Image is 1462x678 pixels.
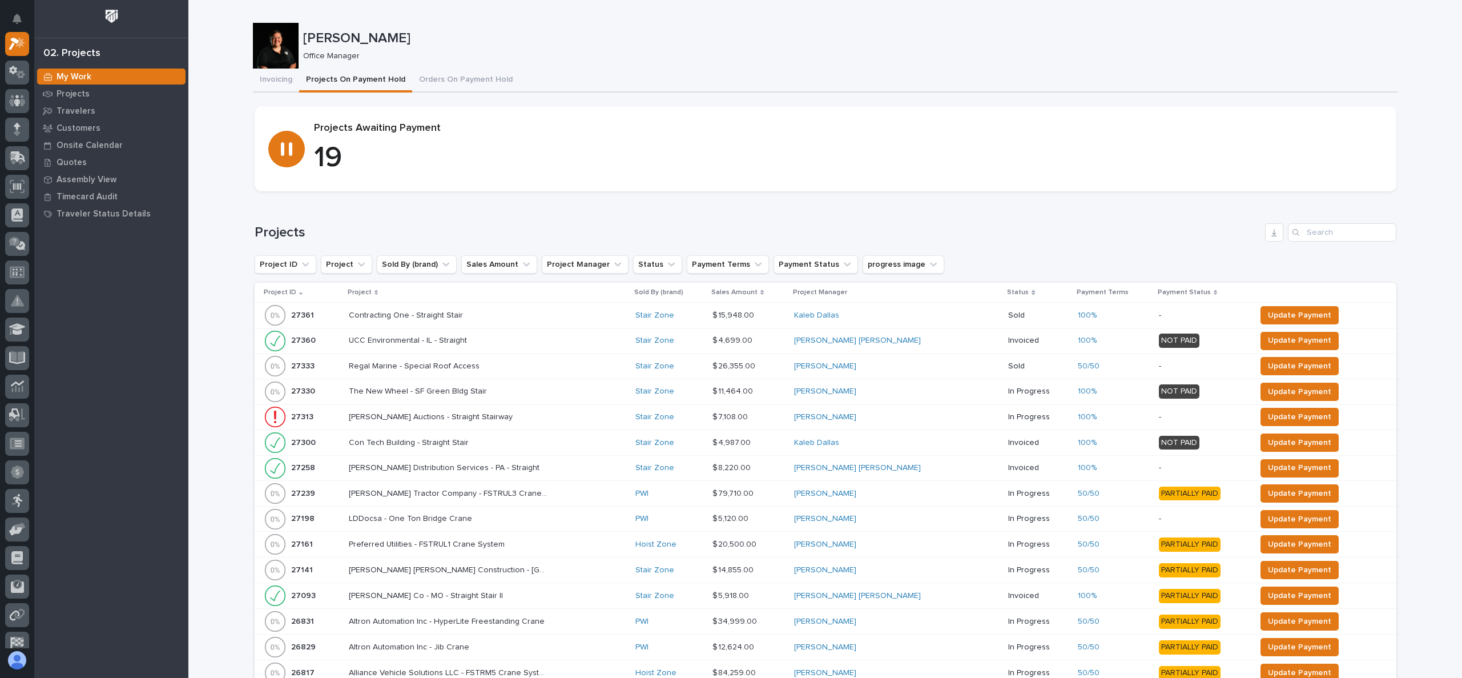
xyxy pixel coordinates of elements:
[712,487,756,499] p: $ 79,710.00
[712,359,758,371] p: $ 26,355.00
[1078,438,1097,448] a: 100%
[1260,587,1339,605] button: Update Payment
[57,175,116,185] p: Assembly View
[712,334,755,346] p: $ 4,699.00
[255,635,1396,660] tr: 2682926829 Altron Automation Inc - Jib CraneAltron Automation Inc - Jib Crane PWI $ 12,624.00$ 12...
[34,205,188,222] a: Traveler Status Details
[1078,387,1097,396] a: 100%
[101,6,122,27] img: Workspace Logo
[255,379,1396,404] tr: 2733027330 The New Wheel - SF Green Bldg StairThe New Wheel - SF Green Bldg Stair Stair Zone $ 11...
[34,188,188,205] a: Timecard Audit
[635,311,674,320] a: Stair Zone
[57,72,91,82] p: My Work
[1268,436,1331,450] span: Update Payment
[1078,540,1099,549] a: 50/50
[1260,484,1339,503] button: Update Payment
[1260,612,1339,631] button: Update Payment
[1008,643,1069,652] p: In Progress
[5,7,29,31] button: Notifications
[255,328,1396,354] tr: 2736027360 UCC Environmental - IL - StraightUCC Environmental - IL - Straight Stair Zone $ 4,699....
[255,255,316,274] button: Project ID
[794,540,856,549] a: [PERSON_NAME]
[635,668,676,678] a: Hoist Zone
[34,154,188,171] a: Quotes
[1268,512,1331,526] span: Update Payment
[253,69,299,93] button: Invoicing
[542,255,629,274] button: Project Manager
[303,30,1393,47] p: [PERSON_NAME]
[314,141,1383,175] p: 19
[1159,436,1199,450] div: NOT PAID
[1159,563,1221,577] div: PARTIALLY PAID
[1158,286,1211,299] p: Payment Status
[794,463,921,473] a: [PERSON_NAME] [PERSON_NAME]
[1008,617,1069,627] p: In Progress
[1008,668,1069,678] p: In Progress
[1260,459,1339,478] button: Update Payment
[34,68,188,85] a: My Work
[794,514,856,524] a: [PERSON_NAME]
[1260,434,1339,452] button: Update Payment
[863,255,944,274] button: progress image
[635,438,674,448] a: Stair Zone
[712,308,756,320] p: $ 15,948.00
[34,102,188,119] a: Travelers
[712,512,751,524] p: $ 5,120.00
[349,640,472,652] p: Altron Automation Inc - Jib Crane
[1077,286,1129,299] p: Payment Terms
[14,14,29,32] div: Notifications
[712,666,758,678] p: $ 84,259.00
[794,412,856,422] a: [PERSON_NAME]
[1268,308,1331,322] span: Update Payment
[634,286,683,299] p: Sold By (brand)
[1078,489,1099,499] a: 50/50
[635,617,649,627] a: PWI
[633,255,682,274] button: Status
[1159,334,1199,348] div: NOT PAID
[1078,643,1099,652] a: 50/50
[711,286,758,299] p: Sales Amount
[794,643,856,652] a: [PERSON_NAME]
[794,362,856,371] a: [PERSON_NAME]
[349,487,551,499] p: [PERSON_NAME] Tractor Company - FSTRUL3 Crane System
[635,591,674,601] a: Stair Zone
[57,158,87,168] p: Quotes
[255,303,1396,328] tr: 2736127361 Contracting One - Straight StairContracting One - Straight Stair Stair Zone $ 15,948.0...
[349,359,482,371] p: Regal Marine - Special Roof Access
[794,565,856,575] a: [PERSON_NAME]
[57,192,118,202] p: Timecard Audit
[712,436,753,448] p: $ 4,987.00
[794,438,839,448] a: Kaleb Dallas
[794,336,921,346] a: [PERSON_NAME] [PERSON_NAME]
[349,410,515,422] p: [PERSON_NAME] Auctions - Straight Stairway
[1008,463,1069,473] p: Invoiced
[712,563,756,575] p: $ 14,855.00
[43,47,100,60] div: 02. Projects
[635,387,674,396] a: Stair Zone
[1078,591,1097,601] a: 100%
[1007,286,1029,299] p: Status
[412,69,519,93] button: Orders On Payment Hold
[1078,412,1097,422] a: 100%
[793,286,847,299] p: Project Manager
[1159,412,1247,422] p: -
[255,507,1396,532] tr: 2719827198 LDDocsa - One Ton Bridge CraneLDDocsa - One Ton Bridge Crane PWI $ 5,120.00$ 5,120.00 ...
[1008,438,1069,448] p: Invoiced
[1260,535,1339,553] button: Update Payment
[255,532,1396,557] tr: 2716127161 Preferred Utilities - FSTRUL1 Crane SystemPreferred Utilities - FSTRUL1 Crane System H...
[349,334,469,346] p: UCC Environmental - IL - Straight
[1008,311,1069,320] p: Sold
[255,557,1396,583] tr: 2714127141 [PERSON_NAME] [PERSON_NAME] Construction - [GEOGRAPHIC_DATA][PERSON_NAME][PERSON_NAME]...
[255,481,1396,507] tr: 2723927239 [PERSON_NAME] Tractor Company - FSTRUL3 Crane System[PERSON_NAME] Tractor Company - FS...
[349,589,505,601] p: [PERSON_NAME] Co - MO - Straight Stair II
[794,387,856,396] a: [PERSON_NAME]
[1260,332,1339,350] button: Update Payment
[1268,563,1331,577] span: Update Payment
[1268,537,1331,551] span: Update Payment
[1268,615,1331,628] span: Update Payment
[1159,362,1247,371] p: -
[34,85,188,102] a: Projects
[291,666,317,678] p: 26817
[349,308,465,320] p: Contracting One - Straight Stair
[1159,615,1221,629] div: PARTIALLY PAID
